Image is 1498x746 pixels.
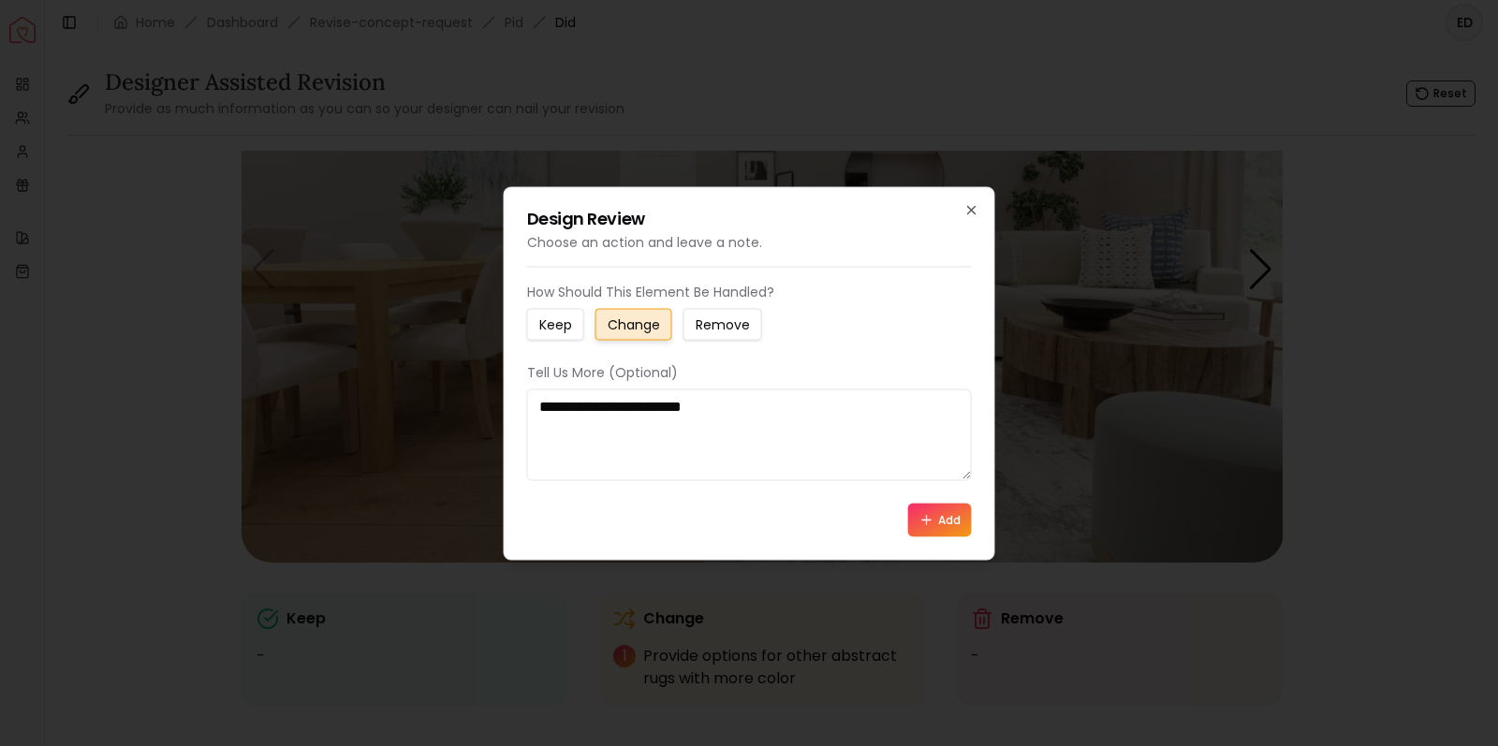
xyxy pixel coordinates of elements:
p: Tell Us More (Optional) [527,362,972,381]
small: Remove [696,314,750,333]
small: Keep [539,314,572,333]
button: Remove [683,308,762,340]
p: How Should This Element Be Handled? [527,282,972,300]
button: Keep [527,308,584,340]
button: Change [595,308,672,340]
h2: Design Review [527,210,972,227]
button: Add [908,503,972,536]
p: Choose an action and leave a note. [527,232,972,251]
small: Change [608,314,660,333]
